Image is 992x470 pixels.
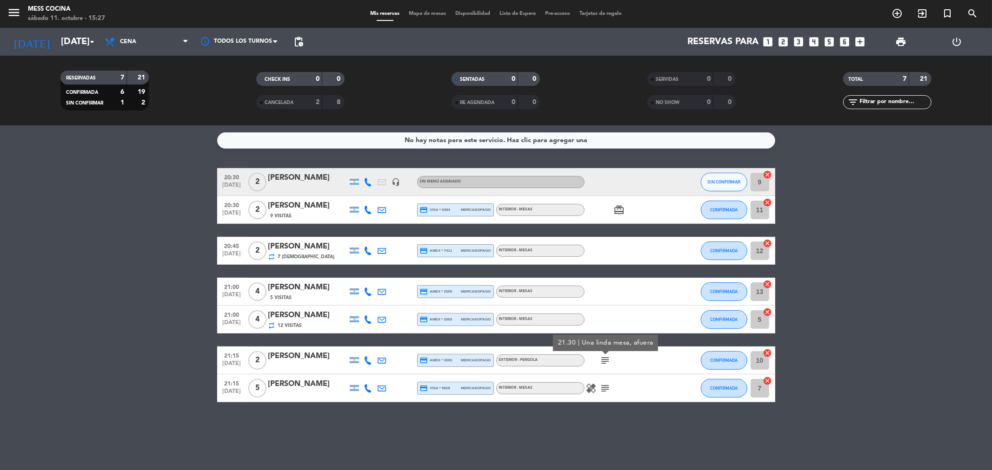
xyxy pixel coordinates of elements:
div: [PERSON_NAME] [268,350,347,362]
span: RE AGENDADA [460,100,494,105]
span: 20:30 [220,171,244,182]
span: pending_actions [293,36,304,47]
span: [DATE] [220,210,244,221]
span: 2 [248,173,266,191]
span: CONFIRMADA [710,358,738,363]
strong: 0 [707,76,711,82]
strong: 0 [533,76,538,82]
strong: 0 [512,99,515,105]
i: credit_card [420,315,428,324]
span: print [895,36,906,47]
i: credit_card [420,384,428,392]
i: cancel [763,348,772,358]
div: [PERSON_NAME] [268,309,347,321]
i: cancel [763,170,772,179]
i: credit_card [420,356,428,365]
button: CONFIRMADA [701,282,747,301]
button: CONFIRMADA [701,201,747,219]
i: cancel [763,198,772,207]
button: menu [7,6,21,23]
span: visa * 0384 [420,206,450,214]
div: sábado 11. octubre - 15:27 [28,14,105,23]
span: SERVIDAS [656,77,679,82]
span: SENTADAS [460,77,485,82]
strong: 0 [728,99,734,105]
span: [DATE] [220,182,244,193]
strong: 7 [903,76,906,82]
div: No hay notas para este servicio. Haz clic para agregar una [405,135,587,146]
span: 20:30 [220,199,244,210]
span: 20:45 [220,240,244,251]
button: CONFIRMADA [701,351,747,370]
div: [PERSON_NAME] [268,172,347,184]
i: card_giftcard [614,204,625,215]
span: 5 Visitas [271,294,292,301]
i: healing [586,383,597,394]
i: turned_in_not [942,8,953,19]
span: Mapa de mesas [404,11,451,16]
span: 12 Visitas [278,322,302,329]
span: CONFIRMADA [710,207,738,212]
span: amex * 2009 [420,287,453,296]
span: mercadopago [461,316,491,322]
i: add_box [854,36,866,48]
div: [PERSON_NAME] [268,378,347,390]
i: menu [7,6,21,20]
strong: 7 [120,74,124,81]
span: amex * 3003 [420,356,453,365]
span: CONFIRMADA [710,248,738,253]
span: 21:00 [220,281,244,292]
span: Lista de Espera [495,11,540,16]
button: SIN CONFIRMAR [701,173,747,191]
span: CHECK INS [265,77,290,82]
strong: 6 [120,89,124,95]
span: Tarjetas de regalo [575,11,626,16]
div: [PERSON_NAME] [268,200,347,212]
i: arrow_drop_down [87,36,98,47]
i: power_settings_new [952,36,963,47]
span: EXTERIOR - PERGOLA [499,358,538,362]
span: Cena [120,39,136,45]
span: [DATE] [220,292,244,302]
strong: 2 [316,99,320,105]
i: looks_one [762,36,774,48]
span: CONFIRMADA [710,289,738,294]
i: credit_card [420,287,428,296]
span: INTERIOR - MESAS [499,289,533,293]
span: INTERIOR - MESAS [499,208,533,211]
span: amex * 2003 [420,315,453,324]
div: [PERSON_NAME] [268,281,347,294]
i: cancel [763,376,772,385]
span: Mis reservas [366,11,404,16]
span: [DATE] [220,360,244,371]
i: exit_to_app [917,8,928,19]
span: 2 [248,351,266,370]
i: cancel [763,280,772,289]
span: INTERIOR - MESAS [499,317,533,321]
button: CONFIRMADA [701,379,747,398]
span: CONFIRMADA [710,385,738,391]
strong: 2 [141,99,147,106]
strong: 0 [316,76,320,82]
span: 4 [248,310,266,329]
span: mercadopago [461,385,491,391]
i: looks_3 [793,36,805,48]
span: Pre-acceso [540,11,575,16]
div: Mess Cocina [28,5,105,14]
span: 5 [248,379,266,398]
span: [DATE] [220,388,244,399]
span: 4 [248,282,266,301]
span: CONFIRMADA [710,317,738,322]
button: CONFIRMADA [701,242,747,260]
span: Disponibilidad [451,11,495,16]
span: SIN CONFIRMAR [707,179,740,184]
span: CANCELADA [265,100,293,105]
div: 21.30 | Una linda mesa, afuera [558,338,653,348]
strong: 8 [337,99,342,105]
i: repeat [268,322,276,329]
i: cancel [763,239,772,248]
span: mercadopago [461,357,491,363]
strong: 19 [138,89,147,95]
i: repeat [268,253,276,261]
span: 7 [DEMOGRAPHIC_DATA] [278,253,335,261]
